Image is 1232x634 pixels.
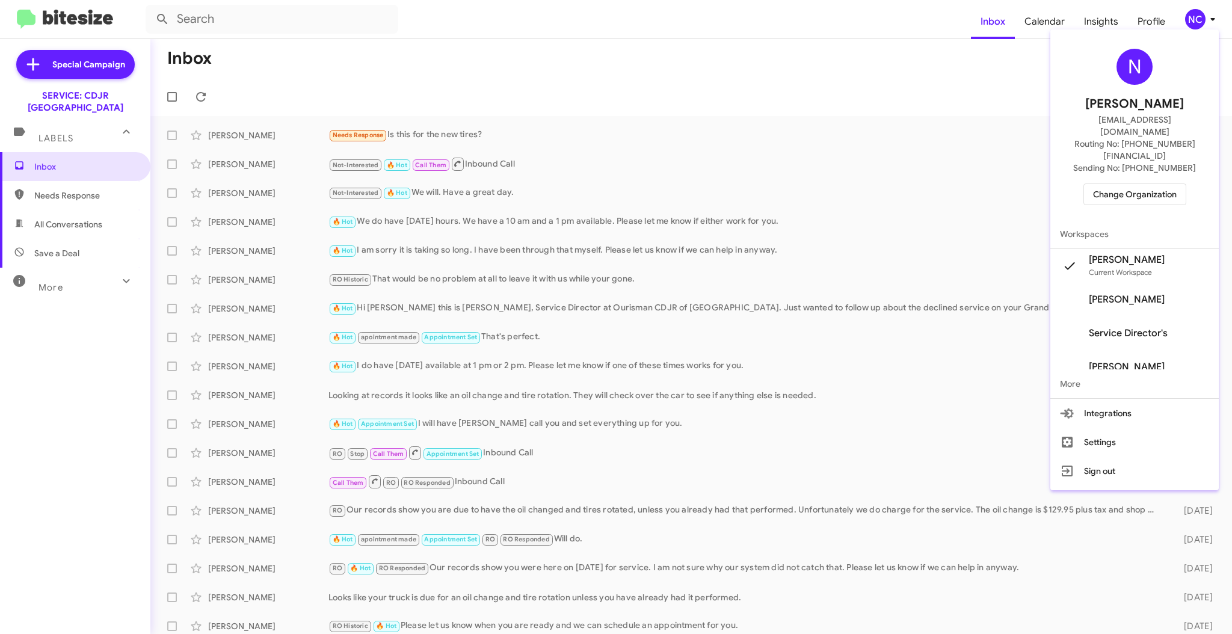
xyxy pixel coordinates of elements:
button: Change Organization [1083,183,1186,205]
span: [PERSON_NAME] [1089,361,1165,373]
span: Current Workspace [1089,268,1152,277]
button: Sign out [1050,457,1219,485]
span: Sending No: [PHONE_NUMBER] [1073,162,1196,174]
span: [PERSON_NAME] [1089,294,1165,306]
span: Service Director's [1089,327,1168,339]
span: [PERSON_NAME] [1085,94,1184,114]
span: Change Organization [1093,184,1177,205]
span: Workspaces [1050,220,1219,248]
div: N [1116,49,1153,85]
span: [PERSON_NAME] [1089,254,1165,266]
span: [EMAIL_ADDRESS][DOMAIN_NAME] [1065,114,1204,138]
button: Settings [1050,428,1219,457]
span: Routing No: [PHONE_NUMBER][FINANCIAL_ID] [1065,138,1204,162]
button: Integrations [1050,399,1219,428]
span: More [1050,369,1219,398]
